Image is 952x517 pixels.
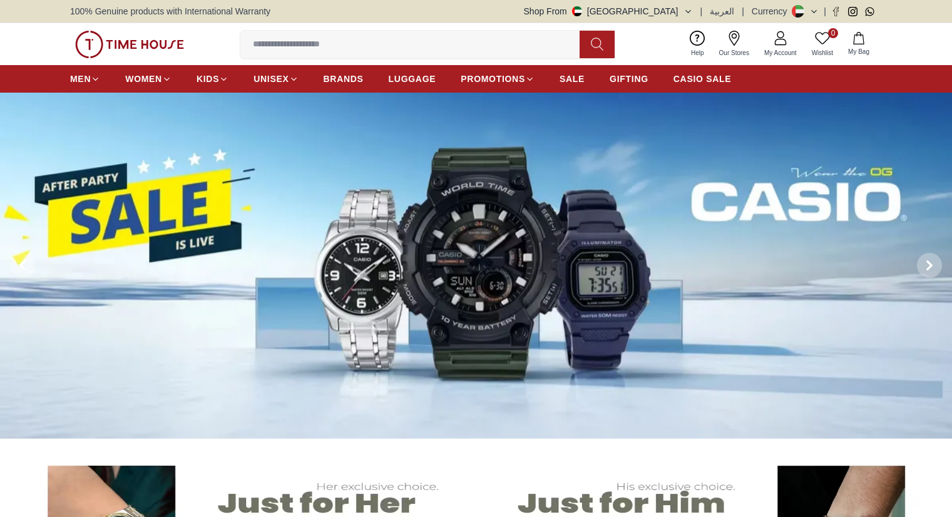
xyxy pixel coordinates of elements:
span: | [700,5,703,18]
a: Help [683,28,712,60]
span: CASIO SALE [673,73,732,85]
span: LUGGAGE [389,73,436,85]
span: SALE [560,73,585,85]
span: Wishlist [807,48,838,58]
span: | [742,5,744,18]
span: KIDS [197,73,219,85]
img: United Arab Emirates [572,6,582,16]
a: PROMOTIONS [461,68,535,90]
a: WOMEN [125,68,171,90]
a: UNISEX [253,68,298,90]
a: CASIO SALE [673,68,732,90]
a: SALE [560,68,585,90]
span: GIFTING [610,73,648,85]
a: GIFTING [610,68,648,90]
a: Whatsapp [865,7,874,16]
span: 0 [828,28,838,38]
span: UNISEX [253,73,289,85]
span: My Account [759,48,802,58]
span: Help [686,48,709,58]
div: Currency [752,5,792,18]
span: MEN [70,73,91,85]
a: Facebook [831,7,841,16]
a: 0Wishlist [804,28,841,60]
button: العربية [710,5,734,18]
button: My Bag [841,29,877,59]
span: WOMEN [125,73,162,85]
button: Shop From[GEOGRAPHIC_DATA] [524,5,693,18]
a: LUGGAGE [389,68,436,90]
span: PROMOTIONS [461,73,525,85]
a: Instagram [848,7,857,16]
span: | [824,5,826,18]
a: BRANDS [324,68,364,90]
span: 100% Genuine products with International Warranty [70,5,270,18]
span: Our Stores [714,48,754,58]
a: Our Stores [712,28,757,60]
span: BRANDS [324,73,364,85]
a: MEN [70,68,100,90]
img: ... [75,31,184,58]
a: KIDS [197,68,228,90]
span: My Bag [843,47,874,56]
